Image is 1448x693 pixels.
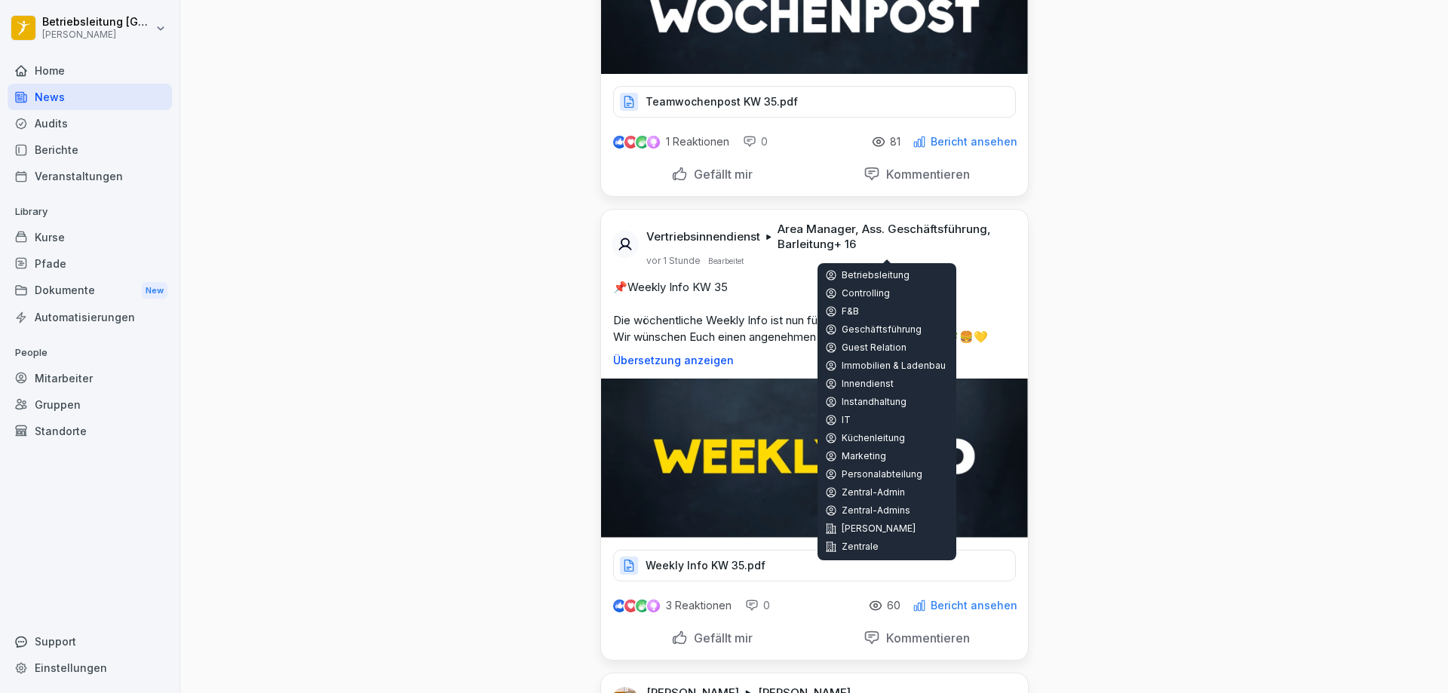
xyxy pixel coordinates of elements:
[825,378,949,390] p: Innendienst
[636,599,649,612] img: celebrate
[142,282,167,299] div: New
[880,167,970,182] p: Kommentieren
[931,599,1017,612] p: Bericht ansehen
[743,134,768,149] div: 0
[8,418,172,444] a: Standorte
[887,599,900,612] p: 60
[42,29,152,40] p: [PERSON_NAME]
[8,250,172,277] a: Pfade
[8,365,172,391] a: Mitarbeiter
[613,599,625,612] img: like
[825,414,949,426] p: IT
[613,354,1016,366] p: Übersetzung anzeigen
[688,630,753,645] p: Gefällt mir
[666,599,732,612] p: 3 Reaktionen
[825,450,949,462] p: Marketing
[8,391,172,418] a: Gruppen
[613,279,1016,345] p: 📌Weekly Info KW 35 Die wöchentliche Weekly Info ist nun für Euch verfügbar. Wir wünschen Euch ein...
[825,468,949,480] p: Personalabteilung
[8,277,172,305] a: DokumenteNew
[646,558,765,573] p: Weekly Info KW 35.pdf
[825,342,949,354] p: Guest Relation
[825,360,949,372] p: Immobilien & Ladenbau
[613,563,1016,578] a: Weekly Info KW 35.pdf
[647,135,660,149] img: inspiring
[8,304,172,330] a: Automatisierungen
[613,99,1016,114] a: Teamwochenpost KW 35.pdf
[880,630,970,645] p: Kommentieren
[8,628,172,655] div: Support
[8,200,172,224] p: Library
[636,136,649,149] img: celebrate
[8,277,172,305] div: Dokumente
[825,486,949,498] p: Zentral-Admin
[647,599,660,612] img: inspiring
[42,16,152,29] p: Betriebsleitung [GEOGRAPHIC_DATA]
[8,655,172,681] a: Einstellungen
[646,94,798,109] p: Teamwochenpost KW 35.pdf
[8,224,172,250] a: Kurse
[825,523,949,535] p: [PERSON_NAME]
[778,222,1010,252] p: Area Manager, Ass. Geschäftsführung, Barleitung + 16
[825,432,949,444] p: Küchenleitung
[646,255,701,267] p: vor 1 Stunde
[931,136,1017,148] p: Bericht ansehen
[8,84,172,110] a: News
[825,324,949,336] p: Geschäftsführung
[666,136,729,148] p: 1 Reaktionen
[625,136,637,148] img: love
[8,163,172,189] a: Veranstaltungen
[625,600,637,612] img: love
[688,167,753,182] p: Gefällt mir
[825,396,949,408] p: Instandhaltung
[825,305,949,317] p: F&B
[601,379,1028,538] img: glg6v01zlcjc5ofsl3j82cvn.png
[708,255,744,267] p: Bearbeitet
[8,341,172,365] p: People
[745,598,770,613] div: 0
[646,229,760,244] p: Vertriebsinnendienst
[825,287,949,299] p: Controlling
[825,541,949,553] p: Zentrale
[890,136,900,148] p: 81
[825,504,949,517] p: Zentral-Admins
[8,136,172,163] a: Berichte
[8,57,172,84] a: Home
[825,269,949,281] p: Betriebsleitung
[613,136,625,148] img: like
[8,110,172,136] a: Audits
